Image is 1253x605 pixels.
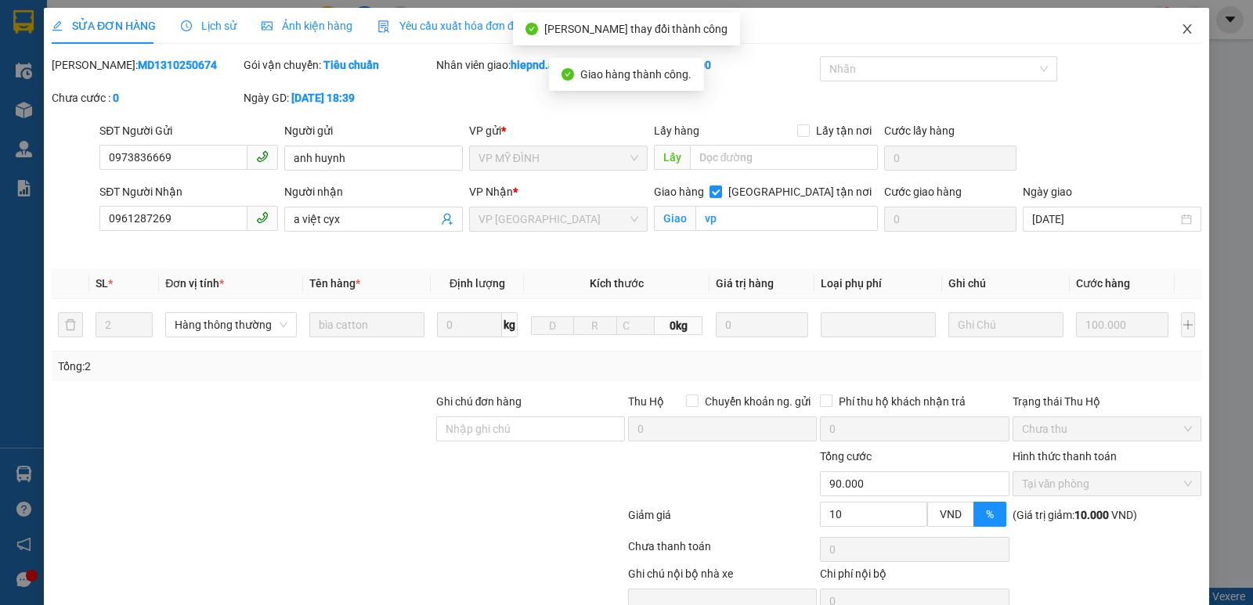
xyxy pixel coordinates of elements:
[1022,472,1192,495] span: Tại văn phòng
[58,312,83,337] button: delete
[323,59,379,71] b: Tiêu chuẩn
[262,20,352,32] span: Ảnh kiện hàng
[810,122,878,139] span: Lấy tận nơi
[654,145,690,170] span: Lấy
[820,565,1009,589] div: Chi phí nội bộ
[52,89,240,106] div: Chưa cước :
[884,185,962,198] label: Cước giao hàng
[716,312,808,337] input: 0
[626,506,818,534] div: Giảm giá
[99,183,278,200] div: SĐT Người Nhận
[616,316,655,335] input: C
[436,416,625,441] input: Ghi chú đơn hàng
[884,146,1016,171] input: Cước lấy hàng
[478,146,638,170] span: VP MỸ ĐÌNH
[436,56,625,74] div: Nhân viên giao:
[96,277,108,290] span: SL
[58,358,485,375] div: Tổng: 2
[832,393,972,410] span: Phí thu hộ khách nhận trả
[99,122,278,139] div: SĐT Người Gửi
[377,20,543,32] span: Yêu cầu xuất hóa đơn điện tử
[884,124,955,137] label: Cước lấy hàng
[441,213,453,225] span: user-add
[1165,8,1209,52] button: Close
[573,316,616,335] input: R
[284,122,463,139] div: Người gửi
[309,277,360,290] span: Tên hàng
[181,20,237,32] span: Lịch sử
[450,277,505,290] span: Định lượng
[562,68,574,81] span: check-circle
[291,92,355,104] b: [DATE] 18:39
[511,59,567,71] b: hiepnd.apq
[544,23,728,35] span: [PERSON_NAME] thay đổi thành công
[138,59,217,71] b: MD1310250674
[1076,277,1130,290] span: Cước hàng
[284,183,463,200] div: Người nhận
[942,268,1070,299] th: Ghi chú
[181,20,192,31] span: clock-circle
[1032,211,1178,228] input: Ngày giao
[262,20,273,31] span: picture
[699,393,817,410] span: Chuyển khoản ng. gửi
[884,207,1016,232] input: Cước giao hàng
[502,312,518,337] span: kg
[628,395,664,408] span: Thu Hộ
[654,206,695,231] span: Giao
[1022,417,1192,441] span: Chưa thu
[820,450,872,463] span: Tổng cước
[256,211,269,224] span: phone
[1023,185,1072,198] label: Ngày giao
[1181,312,1195,337] button: plus
[531,316,574,335] input: D
[628,565,817,589] div: Ghi chú nội bộ nhà xe
[1076,312,1168,337] input: 0
[1074,509,1109,521] span: 10.000
[113,92,119,104] b: 0
[986,508,994,520] span: %
[695,206,879,231] input: Giao tận nơi
[309,312,424,337] input: VD: Bàn, Ghế
[478,207,638,231] span: VP Cầu Yên Xuân
[940,508,962,520] span: VND
[654,124,699,137] span: Lấy hàng
[469,122,648,139] div: VP gửi
[814,268,942,299] th: Loại phụ phí
[654,185,704,198] span: Giao hàng
[716,277,774,290] span: Giá trị hàng
[244,56,432,74] div: Gói vận chuyển:
[948,312,1063,337] input: Ghi Chú
[628,56,817,74] div: Cước rồi :
[626,538,818,565] div: Chưa thanh toán
[52,56,240,74] div: [PERSON_NAME]:
[256,150,269,163] span: phone
[722,183,878,200] span: [GEOGRAPHIC_DATA] tận nơi
[590,277,644,290] span: Kích thước
[165,277,224,290] span: Đơn vị tính
[52,20,63,31] span: edit
[1013,509,1137,521] span: (Giá trị giảm: VND )
[1181,23,1193,35] span: close
[525,23,538,35] span: check-circle
[690,145,879,170] input: Dọc đường
[655,316,702,335] span: 0kg
[377,20,390,33] img: icon
[580,68,691,81] span: Giao hàng thành công.
[175,313,287,337] span: Hàng thông thường
[469,185,513,198] span: VP Nhận
[1013,450,1117,463] label: Hình thức thanh toán
[244,89,432,106] div: Ngày GD:
[52,20,156,32] span: SỬA ĐƠN HÀNG
[436,395,522,408] label: Ghi chú đơn hàng
[1013,393,1201,410] div: Trạng thái Thu Hộ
